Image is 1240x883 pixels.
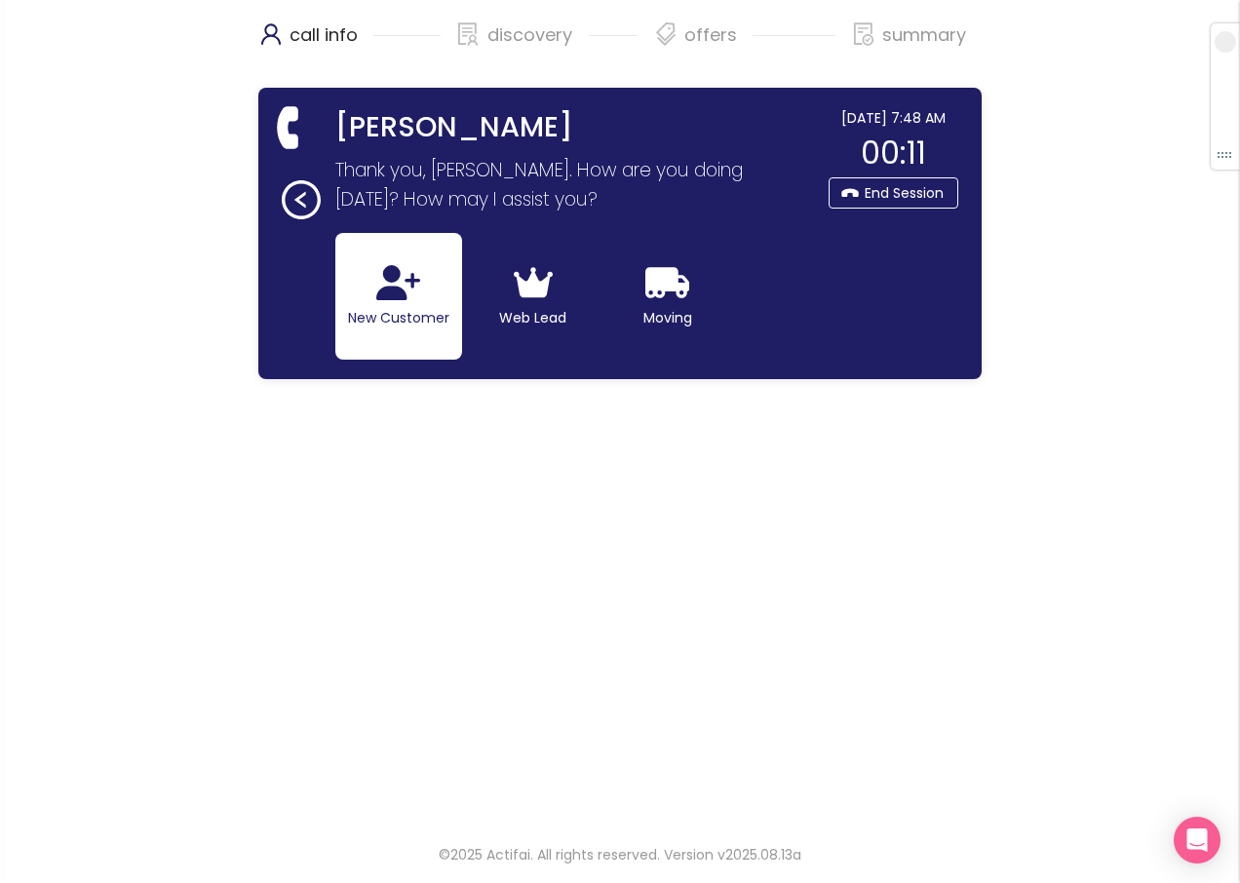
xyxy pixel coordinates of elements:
span: file-done [852,22,875,46]
span: tags [654,22,678,46]
button: End Session [829,177,958,209]
button: Moving [604,233,731,360]
strong: [PERSON_NAME] [335,107,573,148]
span: user [259,22,283,46]
button: New Customer [335,233,462,360]
p: summary [882,19,966,51]
p: discovery [487,19,572,51]
div: [DATE] 7:48 AM [829,107,958,129]
div: call info [258,19,441,68]
div: offers [653,19,835,68]
p: call info [290,19,358,51]
span: solution [456,22,480,46]
span: phone [270,107,311,148]
p: offers [684,19,737,51]
div: summary [851,19,966,68]
p: Thank you, [PERSON_NAME]. How are you doing [DATE]? How may I assist you? [335,156,802,214]
div: Open Intercom Messenger [1174,817,1221,864]
div: discovery [456,19,639,68]
div: 00:11 [829,129,958,177]
button: Web Lead [470,233,597,360]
